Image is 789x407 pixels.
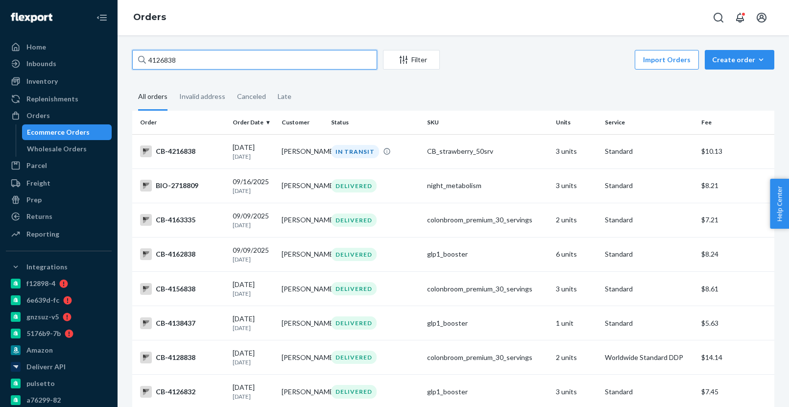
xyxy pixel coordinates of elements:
[278,134,327,168] td: [PERSON_NAME]
[752,8,771,27] button: Open account menu
[26,59,56,69] div: Inbounds
[26,329,61,338] div: 5176b9-7b
[6,108,112,123] a: Orders
[552,340,601,375] td: 2 units
[229,111,278,134] th: Order Date
[697,134,774,168] td: $10.13
[331,385,377,398] div: DELIVERED
[233,221,274,229] p: [DATE]
[427,146,548,156] div: CB_strawberry_50srv
[278,168,327,203] td: [PERSON_NAME]
[770,179,789,229] button: Help Center
[605,146,693,156] p: Standard
[6,56,112,72] a: Inbounds
[140,180,225,192] div: BIO-2718809
[697,111,774,134] th: Fee
[697,340,774,375] td: $14.14
[26,395,61,405] div: a76299-82
[27,144,87,154] div: Wholesale Orders
[140,352,225,363] div: CB-4128838
[140,248,225,260] div: CB-4162838
[331,351,377,364] div: DELIVERED
[331,145,379,158] div: IN TRANSIT
[6,192,112,208] a: Prep
[233,314,274,332] div: [DATE]
[697,168,774,203] td: $8.21
[233,152,274,161] p: [DATE]
[605,181,693,191] p: Standard
[278,203,327,237] td: [PERSON_NAME]
[233,383,274,401] div: [DATE]
[552,306,601,340] td: 1 unit
[179,84,225,109] div: Invalid address
[6,276,112,291] a: f12898-4
[132,111,229,134] th: Order
[427,249,548,259] div: glp1_booster
[26,161,47,170] div: Parcel
[140,283,225,295] div: CB-4156838
[237,84,266,109] div: Canceled
[233,289,274,298] p: [DATE]
[26,229,59,239] div: Reporting
[331,248,377,261] div: DELIVERED
[552,134,601,168] td: 3 units
[697,272,774,306] td: $8.61
[233,358,274,366] p: [DATE]
[331,214,377,227] div: DELIVERED
[552,237,601,271] td: 6 units
[6,158,112,173] a: Parcel
[331,316,377,330] div: DELIVERED
[6,209,112,224] a: Returns
[697,237,774,271] td: $8.24
[278,237,327,271] td: [PERSON_NAME]
[6,226,112,242] a: Reporting
[605,387,693,397] p: Standard
[233,245,274,263] div: 09/09/2025
[233,211,274,229] div: 09/09/2025
[6,292,112,308] a: 6e639d-fc
[233,177,274,195] div: 09/16/2025
[26,178,50,188] div: Freight
[427,215,548,225] div: colonbroom_premium_30_servings
[605,215,693,225] p: Standard
[26,262,68,272] div: Integrations
[427,387,548,397] div: glp1_booster
[140,386,225,398] div: CB-4126832
[22,124,112,140] a: Ecommerce Orders
[92,8,112,27] button: Close Navigation
[26,212,52,221] div: Returns
[709,8,728,27] button: Open Search Box
[26,111,50,120] div: Orders
[427,284,548,294] div: colonbroom_premium_30_servings
[6,259,112,275] button: Integrations
[427,181,548,191] div: night_metabolism
[26,312,59,322] div: gnzsuz-v5
[552,272,601,306] td: 3 units
[6,326,112,341] a: 5176b9-7b
[26,279,55,288] div: f12898-4
[26,42,46,52] div: Home
[26,195,42,205] div: Prep
[552,203,601,237] td: 2 units
[6,342,112,358] a: Amazon
[697,306,774,340] td: $5.63
[552,168,601,203] td: 3 units
[601,111,697,134] th: Service
[233,187,274,195] p: [DATE]
[26,345,53,355] div: Amazon
[27,127,90,137] div: Ecommerce Orders
[233,324,274,332] p: [DATE]
[427,318,548,328] div: glp1_booster
[132,50,377,70] input: Search orders
[730,8,750,27] button: Open notifications
[278,84,291,109] div: Late
[423,111,551,134] th: SKU
[233,348,274,366] div: [DATE]
[140,145,225,157] div: CB-4216838
[140,214,225,226] div: CB-4163335
[133,12,166,23] a: Orders
[605,284,693,294] p: Standard
[327,111,424,134] th: Status
[233,255,274,263] p: [DATE]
